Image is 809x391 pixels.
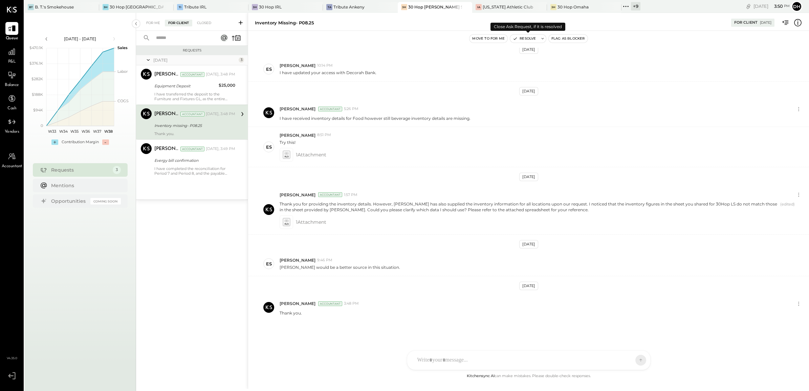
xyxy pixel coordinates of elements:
[154,157,233,164] div: Evergy bill confirmation
[206,111,235,117] div: [DATE], 3:48 PM
[296,215,326,229] span: 1 Attachment
[154,111,179,117] div: [PERSON_NAME]
[490,23,565,31] div: Close Ask Request, if it is resolved
[2,164,22,170] span: Accountant
[33,108,43,112] text: $94K
[280,70,376,75] p: I have updated your access with Decorah Bank.
[780,202,795,213] span: (edited)
[51,139,58,145] div: +
[280,139,296,145] p: Try this!
[32,92,43,97] text: $188K
[184,4,206,10] div: Tribute IRL
[318,301,342,306] div: Accountant
[35,4,74,10] div: B. T.'s Smokehouse
[154,131,235,136] div: Thank you.
[0,22,23,42] a: Queue
[29,45,43,50] text: $470.1K
[143,20,163,26] div: For Me
[333,4,365,10] div: Tribute Ankeny
[117,45,128,50] text: Sales
[317,258,332,263] span: 9:46 PM
[519,282,538,290] div: [DATE]
[259,4,282,10] div: 30 Hop IRL
[59,129,68,134] text: W34
[469,35,507,43] button: Move to for me
[280,310,302,316] p: Thank you.
[103,4,109,10] div: 3H
[102,139,109,145] div: -
[408,4,462,10] div: 30 Hop [PERSON_NAME] Summit
[519,240,538,248] div: [DATE]
[110,4,164,10] div: 30 Hop [GEOGRAPHIC_DATA]
[82,129,90,134] text: W36
[139,48,244,53] div: Requests
[280,63,315,68] span: [PERSON_NAME]
[326,4,332,10] div: TA
[154,83,217,89] div: Equipment Deposit
[48,129,56,134] text: W33
[0,92,23,112] a: Cash
[93,129,101,134] text: W37
[154,166,235,176] div: I have completed the reconciliation for Period 7 and Period 8, and the payable balance is $11,220...
[194,20,215,26] div: Closed
[734,20,758,25] div: For Client
[266,261,272,267] div: ES
[206,146,235,152] div: [DATE], 3:49 PM
[62,139,99,145] div: Contribution Margin
[318,107,342,111] div: Accountant
[51,36,109,42] div: [DATE] - [DATE]
[344,301,359,306] span: 3:48 PM
[280,106,315,112] span: [PERSON_NAME]
[113,166,121,174] div: 3
[51,167,109,173] div: Requests
[117,99,129,103] text: COGS
[760,20,771,25] div: [DATE]
[8,59,16,65] span: P&L
[117,69,128,74] text: Labor
[317,132,331,138] span: 8:51 PM
[280,115,471,121] p: I have received inventory details for Food however still beverage inventory details are missing.
[266,144,272,150] div: ES
[5,129,19,135] span: Vendors
[745,3,752,10] div: copy link
[180,147,204,151] div: Accountant
[154,71,179,78] div: [PERSON_NAME]
[28,4,34,10] div: BT
[104,129,112,134] text: W38
[177,4,183,10] div: TI
[7,106,16,112] span: Cash
[791,1,802,12] button: Dh
[519,173,538,181] div: [DATE]
[280,192,315,198] span: [PERSON_NAME]
[29,61,43,66] text: $376.1K
[519,45,538,54] div: [DATE]
[90,198,121,204] div: Coming Soon
[239,57,244,63] div: 3
[753,3,790,9] div: [DATE]
[280,201,778,213] p: Thank you for providing the inventory details. However, [PERSON_NAME] has also supplied the inven...
[153,57,237,63] div: [DATE]
[631,2,640,10] div: + 9
[154,92,235,101] div: I have transferred the deposit to the Furniture and Fixtures GL, as the entire invoice pertains t...
[51,198,87,204] div: Opportunities
[70,129,79,134] text: W35
[549,35,588,43] button: Flag as Blocker
[154,146,179,152] div: [PERSON_NAME]
[0,150,23,170] a: Accountant
[519,87,538,95] div: [DATE]
[252,4,258,10] div: 3H
[31,77,43,81] text: $282K
[0,115,23,135] a: Vendors
[6,36,18,42] span: Queue
[280,301,315,306] span: [PERSON_NAME]
[0,69,23,88] a: Balance
[0,45,23,65] a: P&L
[280,264,400,270] p: [PERSON_NAME] would be a better source in this situation.
[510,35,539,43] button: Resolve
[180,72,204,77] div: Accountant
[317,63,333,68] span: 10:14 PM
[266,66,272,72] div: ES
[280,257,315,263] span: [PERSON_NAME]
[483,4,533,10] div: [US_STATE] Athletic Club
[165,20,192,26] div: For Client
